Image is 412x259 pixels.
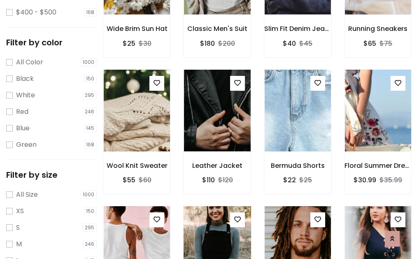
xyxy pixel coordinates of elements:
del: $120 [218,175,233,185]
h6: Leather Jacket [184,162,251,170]
h6: $25 [123,40,135,47]
h6: Running Sneakers [344,25,412,33]
h5: Filter by color [6,38,97,47]
h6: $55 [123,176,135,184]
h6: $65 [363,40,376,47]
h6: Classic Men's Suit [184,25,251,33]
label: White [16,90,35,100]
label: Green [16,140,37,150]
del: $45 [299,39,312,48]
label: XS [16,206,24,216]
label: All Size [16,190,38,200]
label: S [16,223,20,233]
span: 1000 [81,58,97,66]
span: 150 [84,207,97,215]
label: Red [16,107,28,117]
del: $30 [139,39,151,48]
label: $400 - $500 [16,7,56,17]
del: $25 [299,175,312,185]
del: $75 [379,39,392,48]
span: 246 [83,108,97,116]
del: $200 [218,39,235,48]
label: Blue [16,123,30,133]
span: 145 [84,124,97,132]
h6: Wide Brim Sun Hat [103,25,170,33]
h6: Slim Fit Denim Jeans [264,25,331,33]
span: 246 [83,240,97,248]
h6: Bermuda Shorts [264,162,331,170]
span: 295 [83,224,97,232]
span: 168 [84,8,97,16]
h6: $22 [283,176,296,184]
span: 168 [84,141,97,149]
h6: $110 [202,176,215,184]
del: $35.99 [379,175,402,185]
h5: Filter by size [6,170,97,180]
label: All Color [16,57,43,67]
h6: $180 [200,40,215,47]
label: Black [16,74,34,84]
h6: Floral Summer Dress [344,162,412,170]
h6: Wool Knit Sweater [103,162,170,170]
span: 150 [84,75,97,83]
label: M [16,239,22,249]
span: 295 [83,91,97,99]
h6: $40 [283,40,296,47]
del: $60 [139,175,151,185]
h6: $30.99 [354,176,376,184]
span: 1000 [81,191,97,199]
